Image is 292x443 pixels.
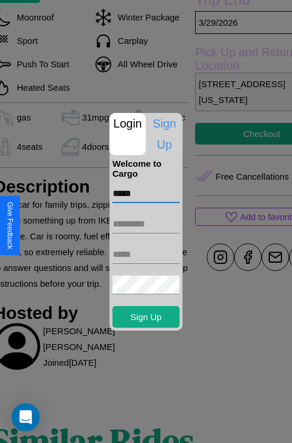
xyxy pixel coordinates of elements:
button: Sign Up [113,306,180,328]
p: Login [110,113,146,134]
div: Give Feedback [6,202,14,249]
h4: Welcome to Cargo [113,159,180,178]
p: Sign Up [147,113,183,155]
div: Open Intercom Messenger [12,403,40,431]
